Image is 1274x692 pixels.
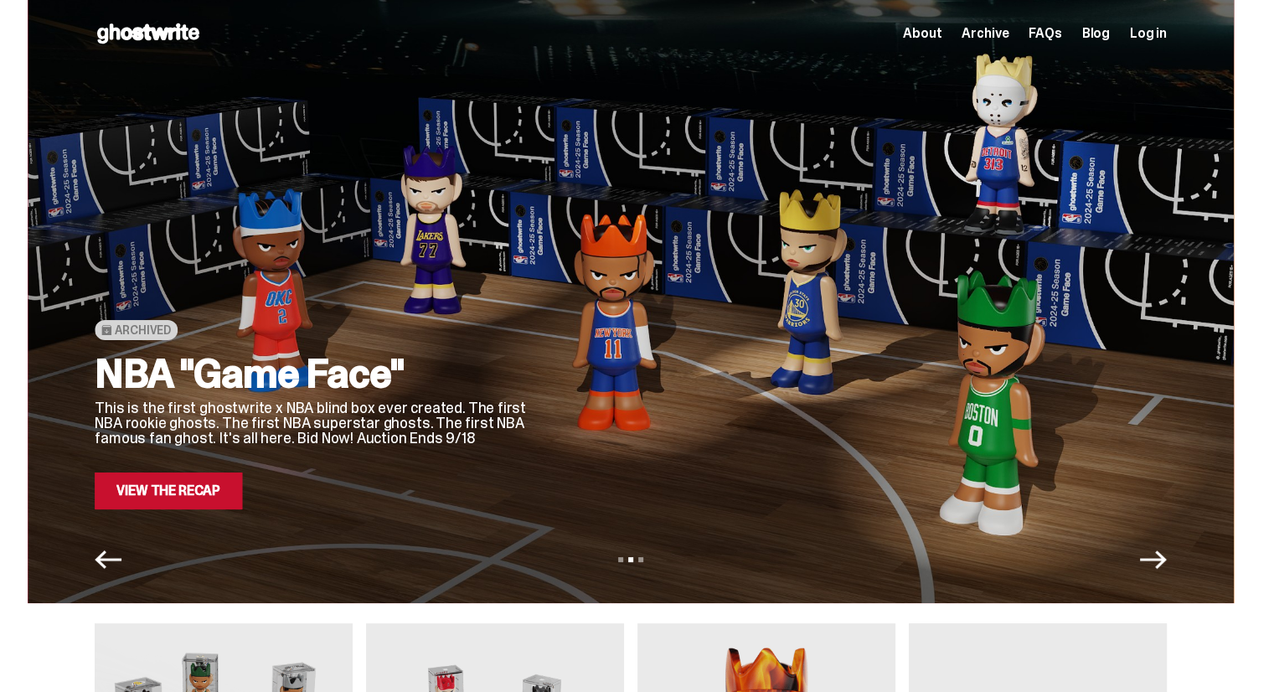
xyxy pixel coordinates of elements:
button: View slide 1 [618,557,623,562]
button: View slide 3 [638,557,643,562]
a: View the Recap [95,473,242,509]
a: Log in [1130,27,1167,40]
a: FAQs [1029,27,1061,40]
a: Blog [1082,27,1110,40]
button: Previous [95,546,121,573]
a: Archive [962,27,1008,40]
button: View slide 2 [628,557,633,562]
span: Archived [115,323,171,337]
a: About [903,27,941,40]
button: Next [1140,546,1167,573]
p: This is the first ghostwrite x NBA blind box ever created. The first NBA rookie ghosts. The first... [95,400,530,446]
h2: NBA "Game Face" [95,354,530,394]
